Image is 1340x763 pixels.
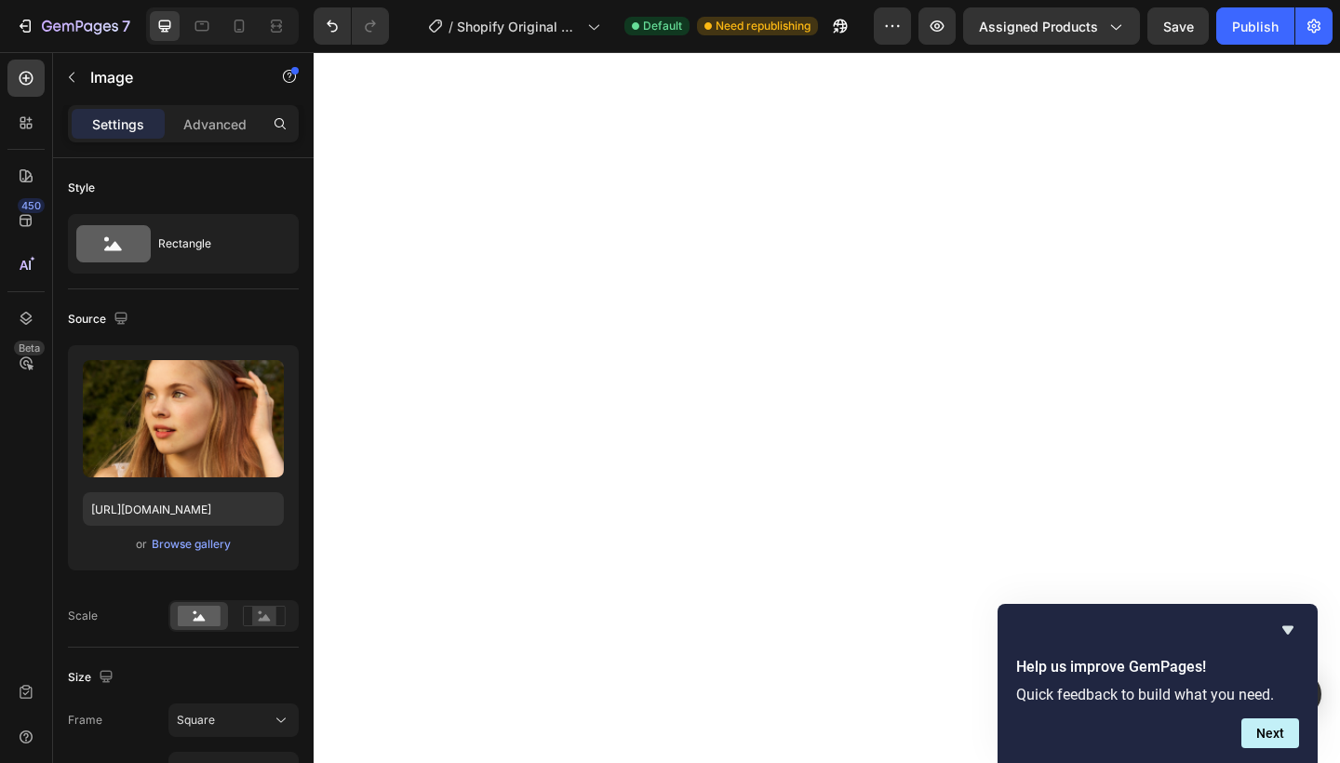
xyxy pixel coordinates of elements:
div: Style [68,180,95,196]
button: 7 [7,7,139,45]
button: Square [168,703,299,737]
img: preview-image [83,360,284,477]
button: Hide survey [1277,619,1299,641]
p: Advanced [183,114,247,134]
span: or [136,533,147,556]
div: Undo/Redo [314,7,389,45]
div: 450 [18,198,45,213]
div: Size [68,665,117,690]
button: Browse gallery [151,535,232,554]
button: Next question [1241,718,1299,748]
div: Browse gallery [152,536,231,553]
span: Shopify Original Product Template [457,17,580,36]
p: Image [90,66,248,88]
input: https://example.com/image.jpg [83,492,284,526]
span: Need republishing [716,18,811,34]
p: 7 [122,15,130,37]
label: Frame [68,712,102,729]
button: Save [1147,7,1209,45]
div: Scale [68,608,98,624]
div: Source [68,307,132,332]
span: Default [643,18,682,34]
span: Square [177,712,215,729]
div: Publish [1232,17,1279,36]
iframe: Design area [314,52,1340,763]
span: / [449,17,453,36]
span: Save [1163,19,1194,34]
h2: Help us improve GemPages! [1016,656,1299,678]
button: Assigned Products [963,7,1140,45]
div: Help us improve GemPages! [1016,619,1299,748]
span: Assigned Products [979,17,1098,36]
div: Beta [14,341,45,355]
p: Settings [92,114,144,134]
button: Publish [1216,7,1294,45]
p: Quick feedback to build what you need. [1016,686,1299,703]
div: Rectangle [158,222,272,265]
